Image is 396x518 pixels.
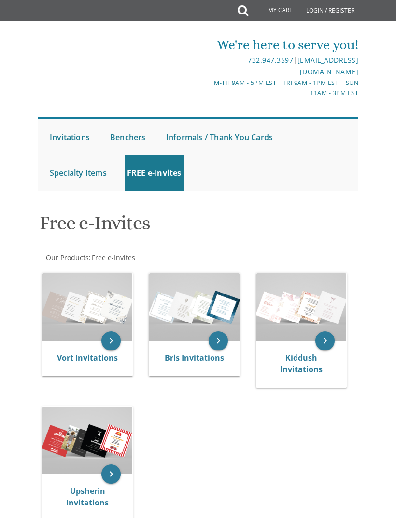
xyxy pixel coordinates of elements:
a: Free e-Invites [91,253,135,262]
h1: Free e-Invites [40,212,356,241]
a: keyboard_arrow_right [209,331,228,350]
a: Vort Invitations [57,352,118,363]
a: Bris Invitations [165,352,224,363]
img: Kiddush Invitations [256,273,346,341]
div: : [38,253,358,263]
a: keyboard_arrow_right [101,464,121,484]
div: M-Th 9am - 5pm EST | Fri 9am - 1pm EST | Sun 11am - 3pm EST [198,78,358,98]
a: Our Products [45,253,89,262]
a: 732.947.3597 [248,56,293,65]
a: My Cart [247,1,299,20]
img: Bris Invitations [149,273,239,341]
a: Benchers [108,119,148,155]
a: Invitations [47,119,92,155]
a: FREE e-Invites [125,155,184,191]
a: Kiddush Invitations [280,352,323,375]
a: Upsherin Invitations [66,486,109,508]
a: Specialty Items [47,155,109,191]
a: keyboard_arrow_right [101,331,121,350]
img: Upsherin Invitations [42,407,132,475]
a: keyboard_arrow_right [315,331,335,350]
span: Free e-Invites [92,253,135,262]
a: [EMAIL_ADDRESS][DOMAIN_NAME] [297,56,359,76]
div: We're here to serve you! [198,35,358,55]
img: Vort Invitations [42,273,132,341]
a: Informals / Thank You Cards [164,119,275,155]
div: | [198,55,358,78]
